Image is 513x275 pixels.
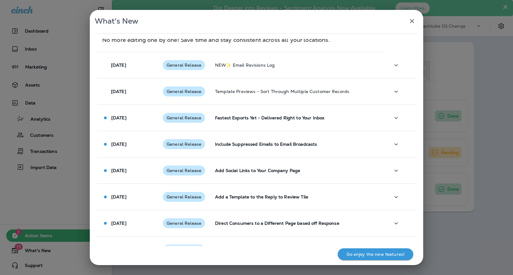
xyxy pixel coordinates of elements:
[111,63,126,68] p: [DATE]
[111,168,126,173] p: [DATE]
[111,194,126,199] p: [DATE]
[215,142,380,147] p: Include Suppressed Emails to Email Broadcasts
[163,115,205,120] span: General Release
[215,115,380,120] p: Fastest Exports Yet - Delivered Right to Your Inbox
[163,221,205,226] span: General Release
[111,89,126,94] p: [DATE]
[102,36,330,43] span: No more editing one by one! Save time and stay consistent across all your locations.
[95,16,138,26] span: What's New
[215,194,380,199] p: Add a Template to the Reply to Review Tile
[163,142,205,147] span: General Release
[163,194,205,199] span: General Release
[163,168,205,173] span: General Release
[215,168,380,173] p: Add Social Links to Your Company Page
[338,248,413,260] button: Go enjoy the new features!
[163,63,205,68] span: General Release
[215,221,380,226] p: Direct Consumers to a Different Page based off Response
[215,63,380,68] p: NEW✨ Email Revisions Log
[163,89,205,94] span: General Release
[111,142,126,147] p: [DATE]
[111,115,126,120] p: [DATE]
[346,252,405,257] p: Go enjoy the new features!
[111,221,126,226] p: [DATE]
[215,89,380,94] p: Template Previews - Sort Through Multiple Customer Records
